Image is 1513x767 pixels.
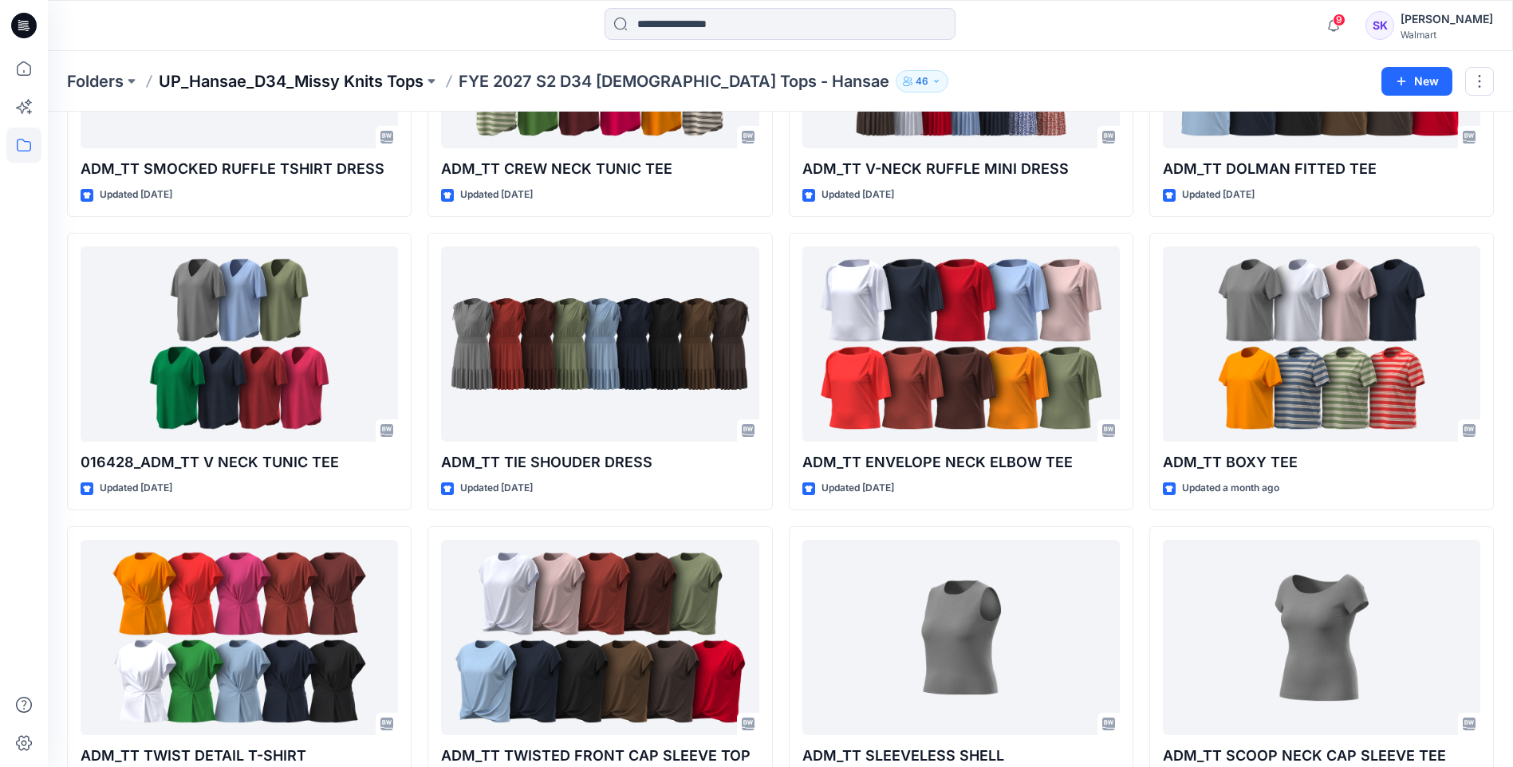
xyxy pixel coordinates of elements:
a: ADM_TT TWISTED FRONT CAP SLEEVE TOP [441,540,758,735]
p: ADM_TT V-NECK RUFFLE MINI DRESS [802,158,1120,180]
a: Folders [67,70,124,92]
a: ADM_TT SLEEVELESS SHELL [802,540,1120,735]
p: ADM_TT TWISTED FRONT CAP SLEEVE TOP [441,745,758,767]
a: ADM_TT SCOOP NECK CAP SLEEVE TEE [1163,540,1480,735]
a: ADM_TT TWIST DETAIL T-SHIRT [81,540,398,735]
p: Updated [DATE] [460,480,533,497]
div: [PERSON_NAME] [1401,10,1493,29]
p: Updated [DATE] [100,480,172,497]
a: ADM_TT ENVELOPE NECK ELBOW TEE [802,246,1120,442]
p: Updated [DATE] [100,187,172,203]
a: ADM_TT TIE SHOUDER DRESS [441,246,758,442]
button: New [1381,67,1452,96]
p: ADM_TT TWIST DETAIL T-SHIRT [81,745,398,767]
p: ADM_TT DOLMAN FITTED TEE [1163,158,1480,180]
p: 016428_ADM_TT V NECK TUNIC TEE [81,451,398,474]
p: Updated [DATE] [460,187,533,203]
p: ADM_TT SMOCKED RUFFLE TSHIRT DRESS [81,158,398,180]
p: Updated a month ago [1182,480,1279,497]
button: 46 [896,70,948,92]
p: 46 [916,73,928,90]
div: Walmart [1401,29,1493,41]
span: 9 [1333,14,1346,26]
p: ADM_TT SCOOP NECK CAP SLEEVE TEE [1163,745,1480,767]
p: Updated [DATE] [1182,187,1255,203]
a: ADM_TT BOXY TEE [1163,246,1480,442]
p: ADM_TT CREW NECK TUNIC TEE [441,158,758,180]
p: Updated [DATE] [822,480,894,497]
p: ADM_TT TIE SHOUDER DRESS [441,451,758,474]
p: Updated [DATE] [822,187,894,203]
a: UP_Hansae_D34_Missy Knits Tops [159,70,424,92]
p: ADM_TT BOXY TEE [1163,451,1480,474]
p: ADM_TT ENVELOPE NECK ELBOW TEE [802,451,1120,474]
p: FYE 2027 S2 D34 [DEMOGRAPHIC_DATA] Tops - Hansae [459,70,889,92]
div: SK [1365,11,1394,40]
a: 016428_ADM_TT V NECK TUNIC TEE [81,246,398,442]
p: ADM_TT SLEEVELESS SHELL [802,745,1120,767]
